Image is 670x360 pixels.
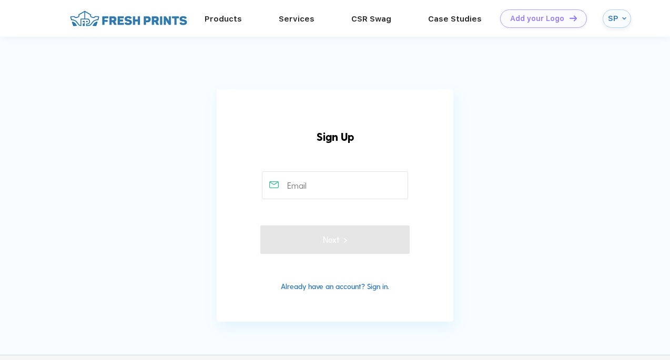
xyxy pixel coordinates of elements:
img: DT [570,15,577,21]
div: SP [608,14,620,23]
a: CSR Swag [351,14,391,24]
img: arrow_down_blue.svg [622,16,626,20]
label: Sign Up [317,118,354,145]
img: fo%20logo%202.webp [67,9,190,28]
button: Next [260,225,410,254]
a: Services [279,14,314,24]
img: next_white_arrow.svg [339,233,347,246]
div: Add your Logo [510,14,564,23]
a: Products [205,14,242,24]
input: Email [262,171,409,199]
img: email_active.svg [269,181,279,189]
span: Next [323,233,347,246]
a: Already have an account? Sign in. [281,282,389,291]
